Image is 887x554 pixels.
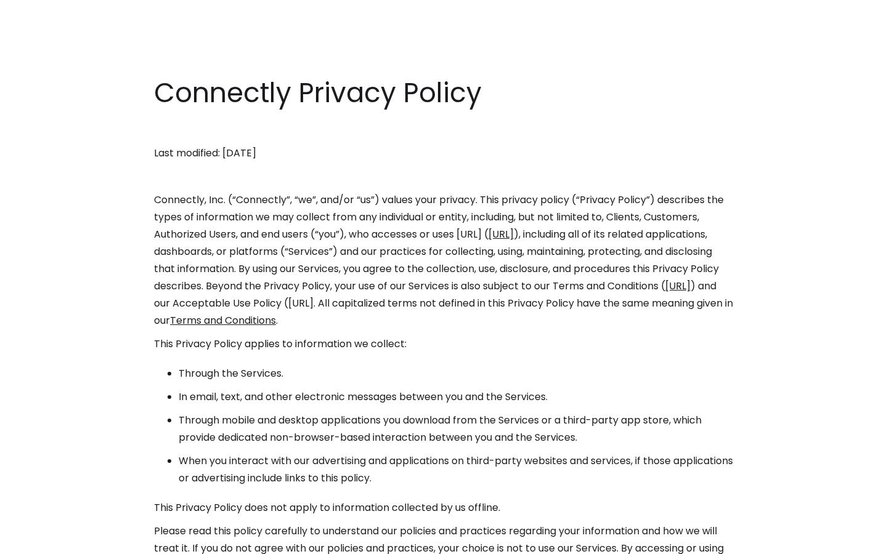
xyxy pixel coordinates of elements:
[179,412,733,446] li: Through mobile and desktop applications you download from the Services or a third-party app store...
[179,365,733,382] li: Through the Services.
[154,499,733,516] p: This Privacy Policy does not apply to information collected by us offline.
[154,145,733,162] p: Last modified: [DATE]
[179,388,733,406] li: In email, text, and other electronic messages between you and the Services.
[179,452,733,487] li: When you interact with our advertising and applications on third-party websites and services, if ...
[25,532,74,550] ul: Language list
[12,531,74,550] aside: Language selected: English
[154,191,733,329] p: Connectly, Inc. (“Connectly”, “we”, and/or “us”) values your privacy. This privacy policy (“Priva...
[488,227,514,241] a: [URL]
[665,279,691,293] a: [URL]
[154,168,733,185] p: ‍
[154,74,733,112] h1: Connectly Privacy Policy
[154,121,733,138] p: ‍
[154,335,733,353] p: This Privacy Policy applies to information we collect:
[170,313,276,327] a: Terms and Conditions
